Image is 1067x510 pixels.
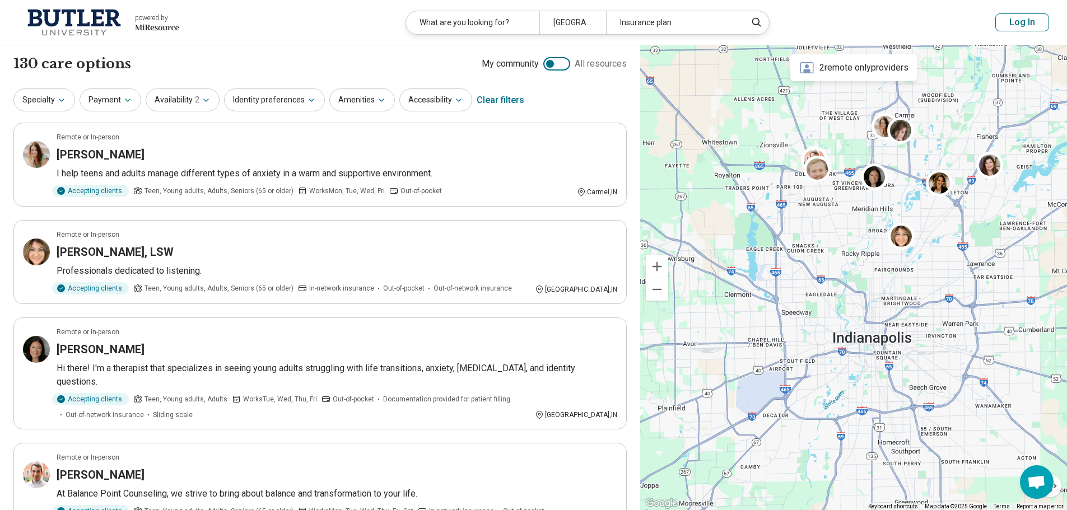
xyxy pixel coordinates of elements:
div: [GEOGRAPHIC_DATA] , IN [535,284,617,294]
h1: 130 care options [13,54,131,73]
span: Teen, Young adults, Adults [145,394,227,404]
div: Accepting clients [52,282,129,294]
span: Works Tue, Wed, Thu, Fri [243,394,317,404]
div: Open chat [1020,465,1054,499]
p: Hi there! I'm a therapist that specializes in seeing young adults struggling with life transition... [57,362,617,389]
div: Accepting clients [52,185,129,197]
button: Amenities [329,88,395,111]
button: Accessibility [399,88,472,111]
button: Log In [995,13,1049,31]
p: Remote or In-person [57,230,119,240]
div: powered by [135,13,179,23]
p: At Balance Point Counseling, we strive to bring about balance and transformation to your life. [57,487,617,500]
div: [GEOGRAPHIC_DATA], IN 46208 [539,11,606,34]
span: My community [482,57,539,71]
span: Out-of-network insurance [66,410,144,420]
span: In-network insurance [309,283,374,293]
h3: [PERSON_NAME] [57,467,145,483]
p: I help teens and adults manage different types of anxiety in a warm and supportive environment. [57,167,617,180]
button: Zoom out [646,278,668,301]
button: Identity preferences [224,88,325,111]
a: Butler Universitypowered by [18,9,179,36]
img: Butler University [27,9,121,36]
span: Map data ©2025 Google [925,503,987,509]
div: Clear filters [477,87,524,114]
p: Remote or In-person [57,327,119,337]
p: Remote or In-person [57,452,119,462]
span: 2 [195,94,199,106]
div: [GEOGRAPHIC_DATA] , IN [535,410,617,420]
p: Professionals dedicated to listening. [57,264,617,278]
span: Out-of-pocket [400,186,442,196]
span: Out-of-network insurance [434,283,512,293]
span: All resources [575,57,627,71]
div: What are you looking for? [406,11,539,34]
h3: [PERSON_NAME] [57,147,145,162]
span: Documentation provided for patient filling [383,394,510,404]
button: Specialty [13,88,75,111]
h3: [PERSON_NAME], LSW [57,244,174,260]
button: Zoom in [646,255,668,278]
span: Teen, Young adults, Adults, Seniors (65 or older) [145,283,293,293]
span: Out-of-pocket [383,283,425,293]
div: Carmel , IN [577,187,617,197]
div: Insurance plan [606,11,739,34]
a: Report a map error [1017,503,1064,509]
span: Works Mon, Tue, Wed, Fri [309,186,385,196]
button: Payment [80,88,141,111]
span: Sliding scale [153,410,193,420]
div: 2 remote only providers [790,54,917,81]
p: Remote or In-person [57,132,119,142]
span: Out-of-pocket [333,394,374,404]
h3: [PERSON_NAME] [57,341,145,357]
button: Availability2 [146,88,220,111]
span: Teen, Young adults, Adults, Seniors (65 or older) [145,186,293,196]
a: Terms (opens in new tab) [994,503,1010,509]
div: Accepting clients [52,393,129,405]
